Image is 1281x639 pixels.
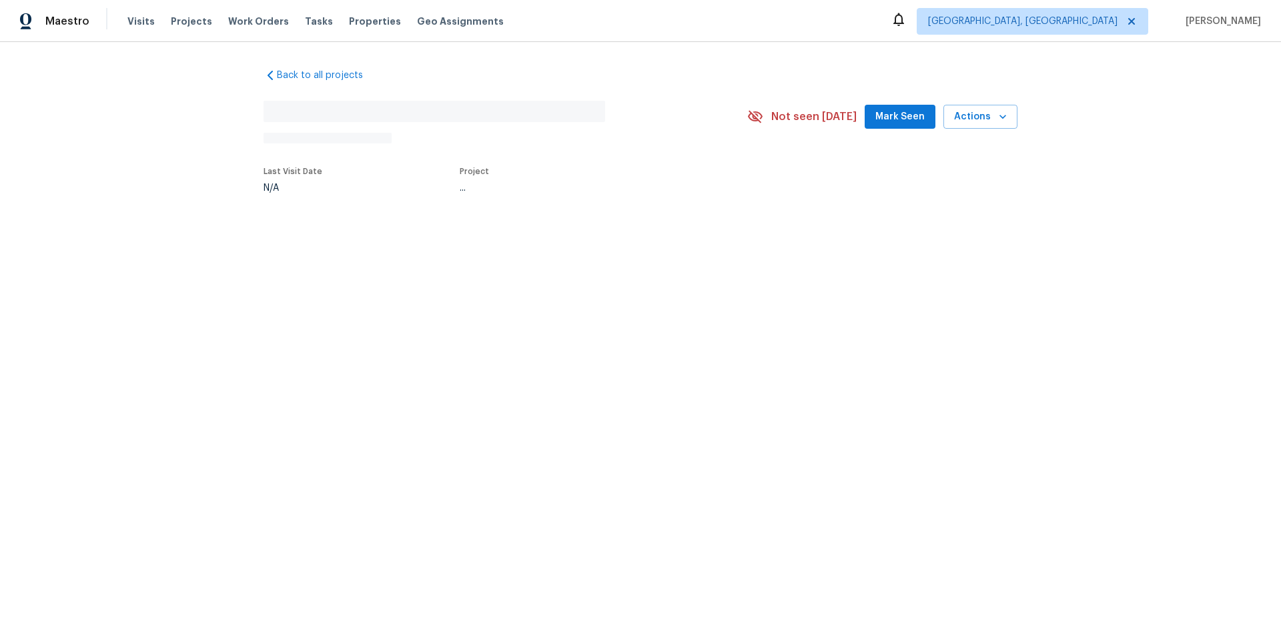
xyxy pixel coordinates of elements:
[875,109,925,125] span: Mark Seen
[460,183,716,193] div: ...
[943,105,1017,129] button: Actions
[228,15,289,28] span: Work Orders
[928,15,1118,28] span: [GEOGRAPHIC_DATA], [GEOGRAPHIC_DATA]
[349,15,401,28] span: Properties
[45,15,89,28] span: Maestro
[460,167,489,175] span: Project
[865,105,935,129] button: Mark Seen
[305,17,333,26] span: Tasks
[264,167,322,175] span: Last Visit Date
[264,69,392,82] a: Back to all projects
[417,15,504,28] span: Geo Assignments
[264,183,322,193] div: N/A
[771,110,857,123] span: Not seen [DATE]
[127,15,155,28] span: Visits
[954,109,1007,125] span: Actions
[171,15,212,28] span: Projects
[1180,15,1261,28] span: [PERSON_NAME]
